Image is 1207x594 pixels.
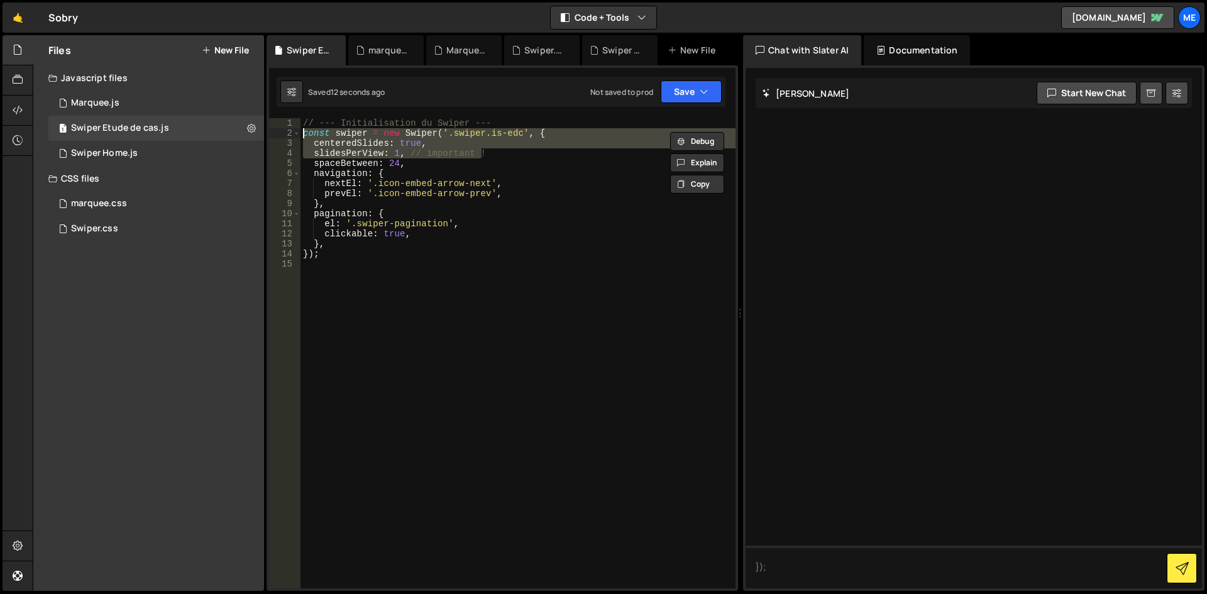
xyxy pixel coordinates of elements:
div: 12 [269,229,300,239]
div: Javascript files [33,65,264,91]
a: [DOMAIN_NAME] [1061,6,1174,29]
button: New File [202,45,249,55]
button: Code + Tools [551,6,656,29]
div: Swiper Home.js [48,141,264,166]
div: 8 [269,189,300,199]
button: Copy [670,175,724,194]
div: Swiper.css [524,44,565,57]
div: 6 [269,168,300,179]
a: 🤙 [3,3,33,33]
div: 11 [269,219,300,229]
div: 9 [269,199,300,209]
button: Start new chat [1037,82,1137,104]
div: 7 [269,179,300,189]
div: Swiper Home.js [71,148,138,159]
div: Swiper.css [71,223,118,234]
div: Sobry [48,10,78,25]
div: Marquee.js [71,97,119,109]
div: New File [668,44,720,57]
div: Not saved to prod [590,87,653,97]
h2: [PERSON_NAME] [762,87,849,99]
div: 17376/48371.js [48,91,264,116]
div: 4 [269,148,300,158]
h2: Files [48,43,71,57]
div: 5 [269,158,300,168]
div: 14 [269,249,300,259]
div: 10 [269,209,300,219]
button: Save [661,80,722,103]
button: Explain [670,153,724,172]
div: 17376/48372.css [48,191,264,216]
div: 17376/48458.js [48,116,264,141]
div: 13 [269,239,300,249]
div: 15 [269,259,300,269]
div: Swiper Home.js [602,44,642,57]
div: 3 [269,138,300,148]
button: Debug [670,132,724,151]
div: 1 [269,118,300,128]
div: Saved [308,87,385,97]
div: Swiper Etude de cas.js [287,44,331,57]
div: marquee.css [71,198,127,209]
span: 1 [59,124,67,135]
div: Chat with Slater AI [743,35,861,65]
a: Me [1178,6,1201,29]
div: 2 [269,128,300,138]
div: CSS files [33,166,264,191]
div: Documentation [864,35,970,65]
div: Marquee.js [446,44,487,57]
div: 12 seconds ago [331,87,385,97]
div: 17376/48386.css [48,216,264,241]
div: Swiper Etude de cas.js [71,123,169,134]
div: marquee.css [368,44,409,57]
